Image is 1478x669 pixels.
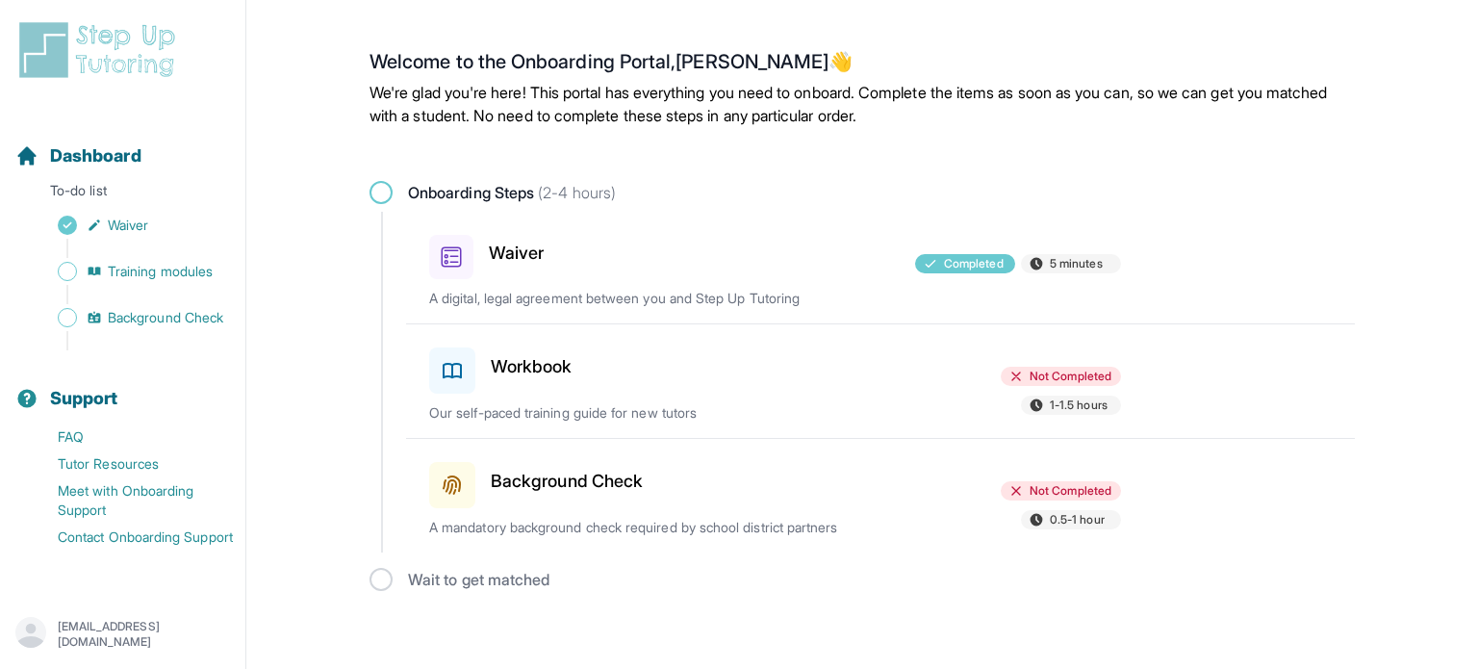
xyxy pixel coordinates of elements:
a: WaiverCompleted5 minutesA digital, legal agreement between you and Step Up Tutoring [406,212,1355,323]
span: Dashboard [50,142,141,169]
a: Contact Onboarding Support [15,524,245,551]
span: Support [50,385,118,412]
a: Background Check [15,304,245,331]
img: logo [15,19,187,81]
button: Support [8,354,238,420]
h3: Background Check [491,468,643,495]
a: Training modules [15,258,245,285]
p: [EMAIL_ADDRESS][DOMAIN_NAME] [58,619,230,650]
a: Waiver [15,212,245,239]
a: Tutor Resources [15,450,245,477]
button: Dashboard [8,112,238,177]
span: Background Check [108,308,223,327]
a: WorkbookNot Completed1-1.5 hoursOur self-paced training guide for new tutors [406,324,1355,438]
a: Dashboard [15,142,141,169]
p: A digital, legal agreement between you and Step Up Tutoring [429,289,879,308]
span: 1-1.5 hours [1050,398,1108,413]
span: Training modules [108,262,213,281]
p: A mandatory background check required by school district partners [429,518,879,537]
h2: Welcome to the Onboarding Portal, [PERSON_NAME] 👋 [369,50,1355,81]
span: Not Completed [1030,483,1111,499]
a: FAQ [15,424,245,450]
a: Meet with Onboarding Support [15,477,245,524]
button: [EMAIL_ADDRESS][DOMAIN_NAME] [15,617,230,652]
p: To-do list [8,181,238,208]
span: 0.5-1 hour [1050,512,1105,527]
span: Completed [944,256,1004,271]
span: Not Completed [1030,369,1111,384]
span: Waiver [108,216,148,235]
span: Onboarding Steps [408,181,616,204]
h3: Waiver [489,240,544,267]
span: (2-4 hours) [534,183,616,202]
span: 5 minutes [1050,256,1103,271]
h3: Workbook [491,353,573,380]
a: Background CheckNot Completed0.5-1 hourA mandatory background check required by school district p... [406,439,1355,553]
p: Our self-paced training guide for new tutors [429,403,879,423]
p: We're glad you're here! This portal has everything you need to onboard. Complete the items as soo... [369,81,1355,127]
